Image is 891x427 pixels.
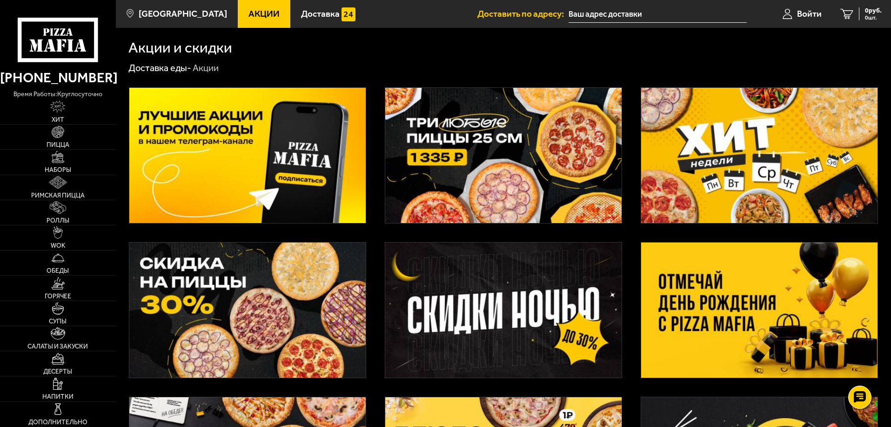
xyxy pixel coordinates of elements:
span: Наборы [45,167,71,173]
input: Ваш адрес доставки [569,6,747,23]
div: Акции [193,62,219,74]
span: Римская пицца [31,192,85,199]
span: Акции [248,9,280,18]
span: Салаты и закуски [27,343,88,350]
span: Горячее [45,293,71,300]
span: 0 шт. [865,15,882,20]
h1: Акции и скидки [128,40,232,55]
img: 15daf4d41897b9f0e9f617042186c801.svg [342,7,355,21]
span: Напитки [42,394,74,400]
span: Супы [49,318,67,325]
span: Роллы [47,217,69,224]
span: Доставить по адресу: [477,9,569,18]
span: Хит [52,117,64,123]
a: Доставка еды- [128,62,191,73]
span: Доставка [301,9,340,18]
span: Войти [797,9,822,18]
span: [GEOGRAPHIC_DATA] [139,9,227,18]
span: Обеды [47,268,69,274]
span: Пицца [47,142,69,148]
span: WOK [51,243,65,249]
span: Десерты [43,368,72,375]
span: Дополнительно [28,419,87,426]
span: 0 руб. [865,7,882,14]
